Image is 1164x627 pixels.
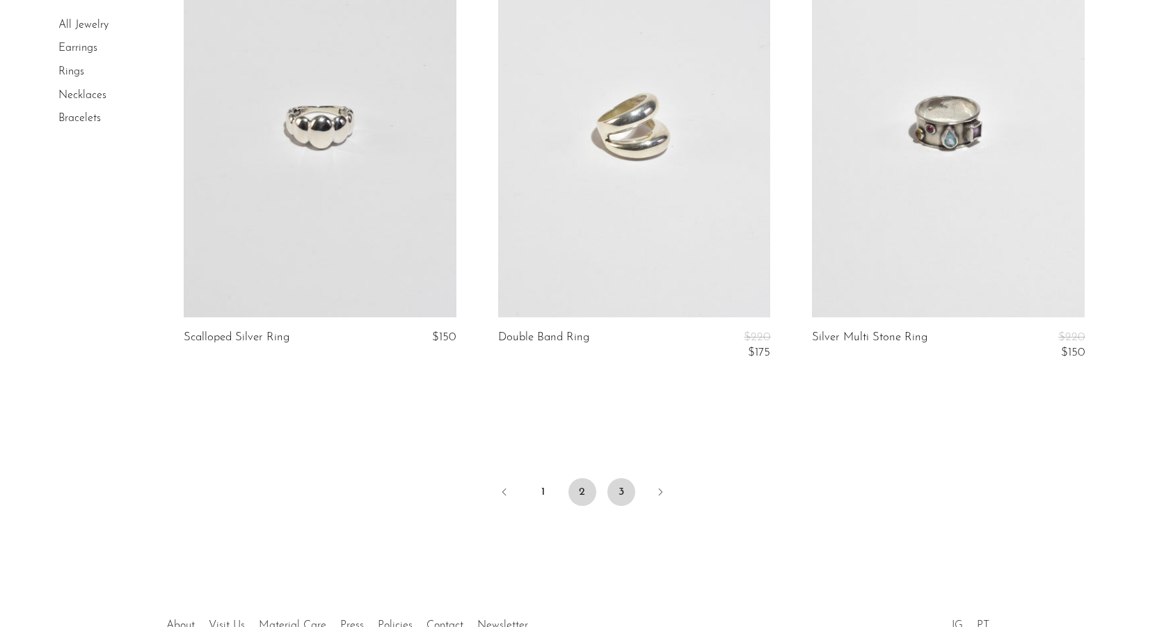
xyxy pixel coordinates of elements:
[58,90,106,101] a: Necklaces
[812,331,927,360] a: Silver Multi Stone Ring
[491,478,518,509] a: Previous
[529,478,557,506] a: 1
[1061,347,1085,358] span: $150
[498,331,589,360] a: Double Band Ring
[58,43,97,54] a: Earrings
[568,478,596,506] span: 2
[58,66,84,77] a: Rings
[748,347,770,358] span: $175
[184,331,289,344] a: Scalloped Silver Ring
[607,478,635,506] a: 3
[744,331,770,343] span: $220
[58,113,101,124] a: Bracelets
[432,331,456,343] span: $150
[58,19,109,31] a: All Jewelry
[1058,331,1085,343] span: $220
[646,478,674,509] a: Next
